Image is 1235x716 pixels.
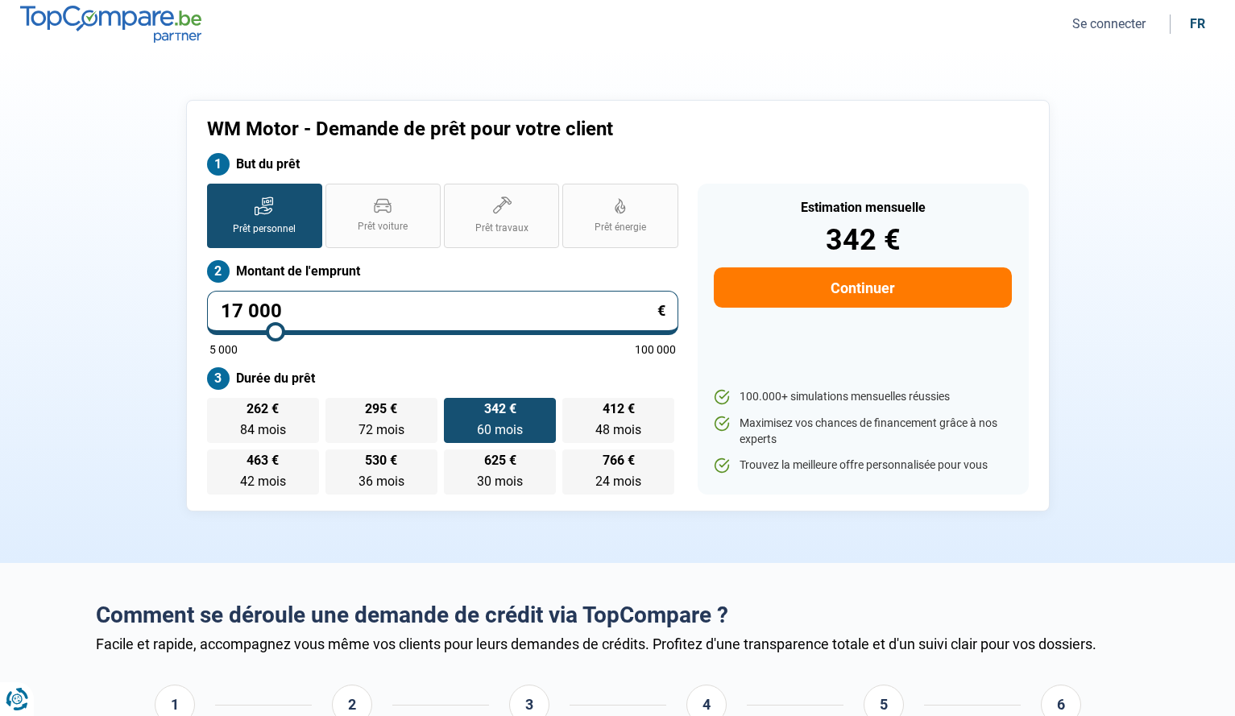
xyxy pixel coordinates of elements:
span: 295 € [365,403,397,416]
div: 342 € [714,226,1011,255]
h1: WM Motor - Demande de prêt pour votre client [207,118,818,141]
span: 625 € [484,454,516,467]
span: 766 € [603,454,635,467]
span: Prêt personnel [233,222,296,236]
span: 412 € [603,403,635,416]
span: 342 € [484,403,516,416]
span: Prêt travaux [475,221,528,235]
span: 262 € [247,403,279,416]
label: Montant de l'emprunt [207,260,678,283]
span: Prêt énergie [595,221,646,234]
h2: Comment se déroule une demande de crédit via TopCompare ? [96,602,1140,629]
span: 530 € [365,454,397,467]
label: But du prêt [207,153,678,176]
div: Facile et rapide, accompagnez vous même vos clients pour leurs demandes de crédits. Profitez d'un... [96,635,1140,652]
span: 72 mois [358,422,404,437]
span: 84 mois [240,422,286,437]
label: Durée du prêt [207,367,678,390]
li: Trouvez la meilleure offre personnalisée pour vous [714,457,1011,474]
span: 48 mois [595,422,641,437]
span: 42 mois [240,474,286,489]
span: 36 mois [358,474,404,489]
div: fr [1190,16,1205,31]
span: 5 000 [209,344,238,355]
li: 100.000+ simulations mensuelles réussies [714,389,1011,405]
span: 24 mois [595,474,641,489]
button: Continuer [714,267,1011,308]
span: € [657,304,665,318]
button: Se connecter [1067,15,1150,32]
span: Prêt voiture [358,220,408,234]
li: Maximisez vos chances de financement grâce à nos experts [714,416,1011,447]
span: 463 € [247,454,279,467]
span: 30 mois [477,474,523,489]
span: 60 mois [477,422,523,437]
img: TopCompare.be [20,6,201,42]
div: Estimation mensuelle [714,201,1011,214]
span: 100 000 [635,344,676,355]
